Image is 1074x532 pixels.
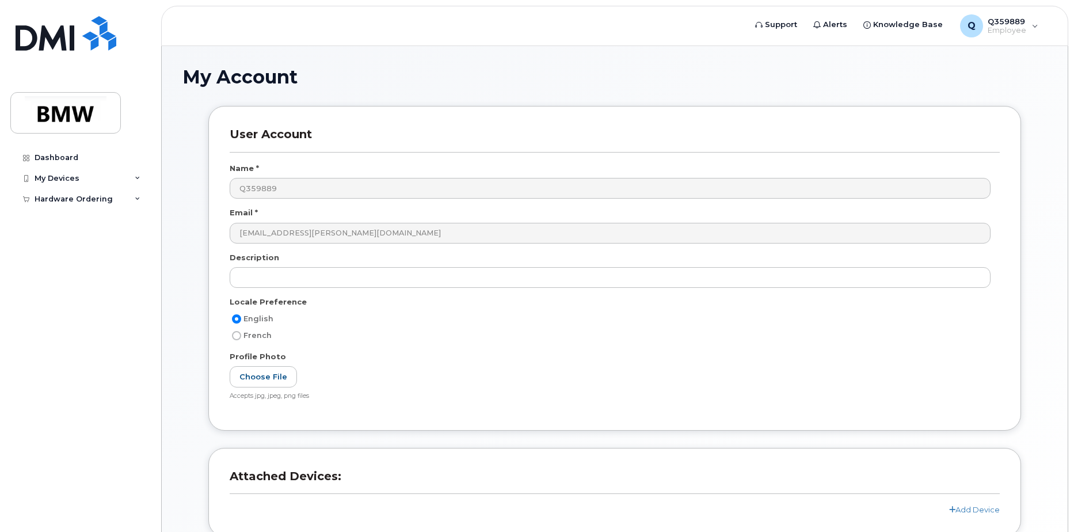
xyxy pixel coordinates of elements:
[230,297,307,307] label: Locale Preference
[230,207,258,218] label: Email *
[230,351,286,362] label: Profile Photo
[949,505,1000,514] a: Add Device
[230,127,1000,152] h3: User Account
[243,314,273,323] span: English
[243,331,272,340] span: French
[230,469,1000,494] h3: Attached Devices:
[232,331,241,340] input: French
[182,67,1047,87] h1: My Account
[230,163,259,174] label: Name *
[232,314,241,324] input: English
[230,366,297,387] label: Choose File
[230,252,279,263] label: Description
[230,392,991,401] div: Accepts jpg, jpeg, png files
